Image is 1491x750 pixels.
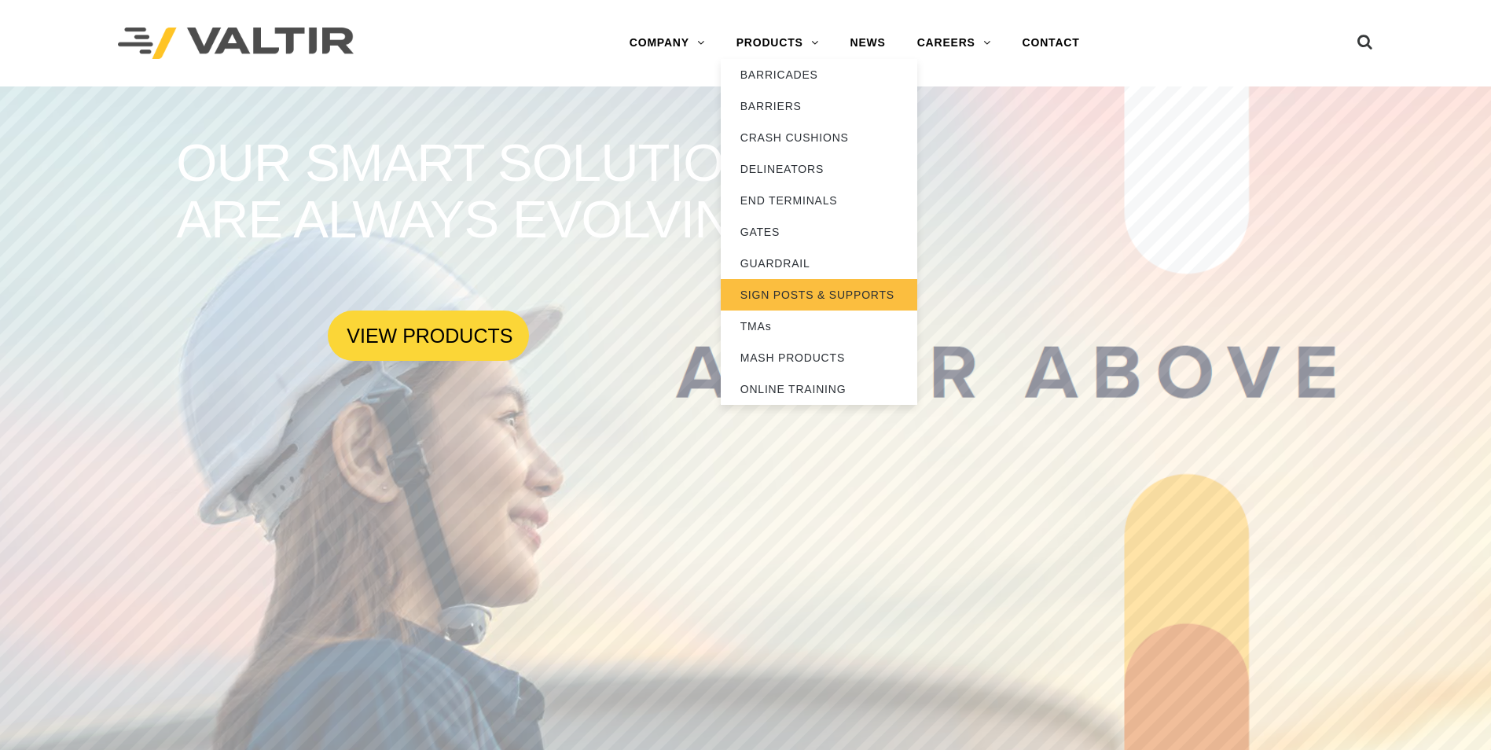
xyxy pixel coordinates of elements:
[721,28,835,59] a: PRODUCTS
[721,373,917,405] a: ONLINE TRAINING
[176,134,854,248] rs-layer: OUR SMART SOLUTIONS ARE ALWAYS EVOLVING.
[721,59,917,90] a: BARRICADES
[328,311,529,361] a: VIEW PRODUCTS
[721,216,917,248] a: GATES
[721,153,917,185] a: DELINEATORS
[118,28,354,60] img: Valtir
[721,185,917,216] a: END TERMINALS
[721,248,917,279] a: GUARDRAIL
[721,122,917,153] a: CRASH CUSHIONS
[835,28,902,59] a: NEWS
[614,28,721,59] a: COMPANY
[902,28,1007,59] a: CAREERS
[721,342,917,373] a: MASH PRODUCTS
[721,90,917,122] a: BARRIERS
[1007,28,1096,59] a: CONTACT
[721,279,917,311] a: SIGN POSTS & SUPPORTS
[721,311,917,342] a: TMAs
